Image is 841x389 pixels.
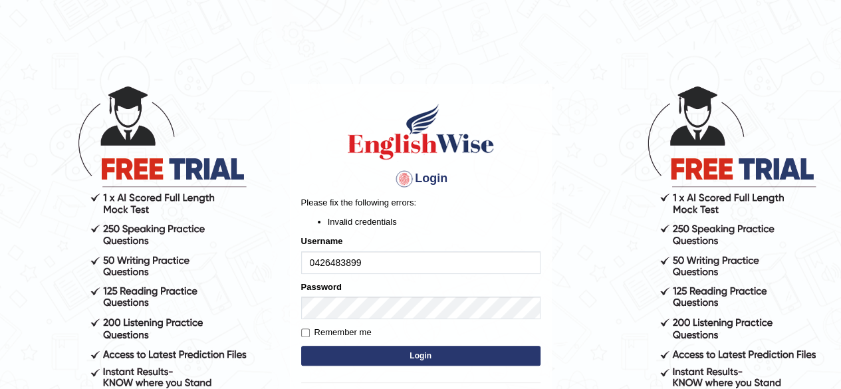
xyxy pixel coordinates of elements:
[301,326,372,339] label: Remember me
[301,328,310,337] input: Remember me
[301,281,342,293] label: Password
[301,346,541,366] button: Login
[328,215,541,228] li: Invalid credentials
[301,235,343,247] label: Username
[301,168,541,190] h4: Login
[301,196,541,209] p: Please fix the following errors:
[345,102,497,162] img: Logo of English Wise sign in for intelligent practice with AI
